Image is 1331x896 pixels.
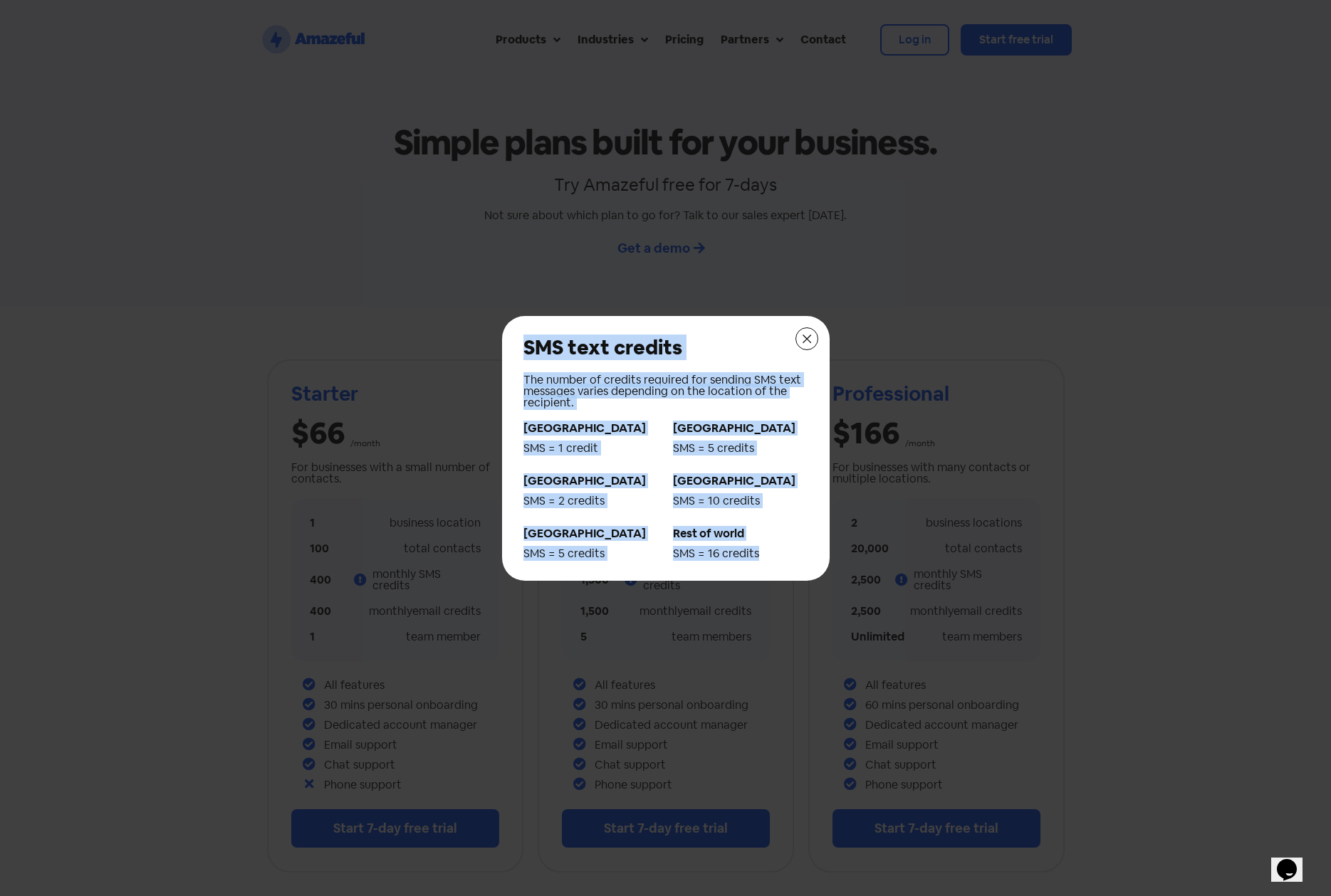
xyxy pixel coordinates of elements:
iframe: chat widget [1271,839,1317,882]
div: SMS = 5 credits [673,443,808,454]
div: SMS = 16 credits [673,548,808,559]
div: [GEOGRAPHIC_DATA] [673,475,808,487]
div: SMS = 2 credits [523,495,659,507]
div: SMS = 10 credits [673,495,808,507]
div: [GEOGRAPHIC_DATA] [673,423,808,434]
h3: SMS text credits [523,337,808,357]
div: SMS = 5 credits [523,548,659,559]
div: [GEOGRAPHIC_DATA] [523,475,659,487]
div: Rest of world [673,528,808,539]
div: The number of credits required for sending SMS text messages varies depending on the location of ... [523,374,808,409]
div: SMS = 1 credit [523,443,659,454]
div: [GEOGRAPHIC_DATA] [523,528,659,539]
div: [GEOGRAPHIC_DATA] [523,423,659,434]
